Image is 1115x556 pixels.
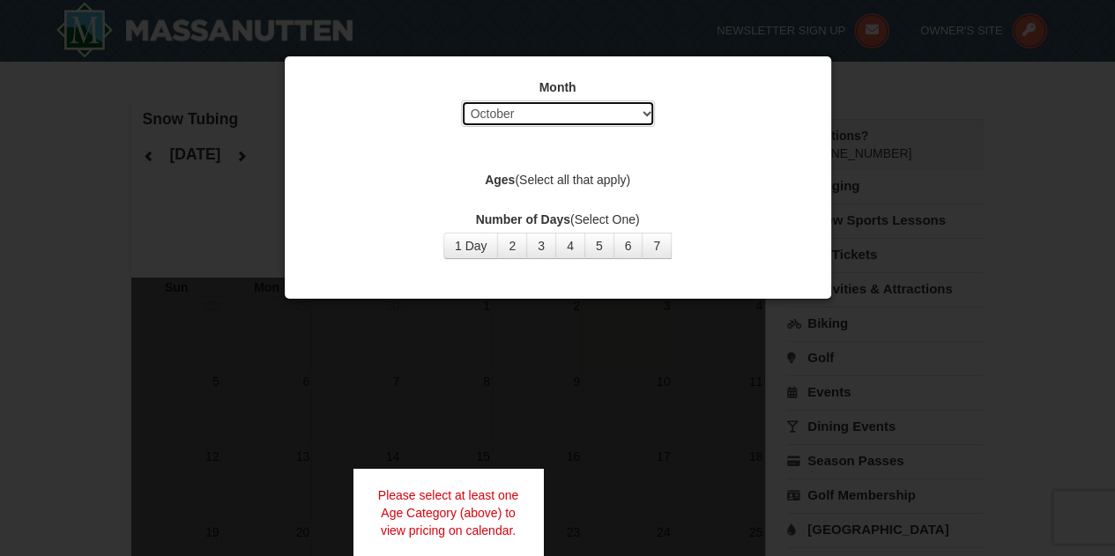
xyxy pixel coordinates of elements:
[526,233,556,259] button: 3
[485,173,515,187] strong: Ages
[497,233,527,259] button: 2
[555,233,585,259] button: 4
[642,233,672,259] button: 7
[443,233,499,259] button: 1 Day
[613,233,643,259] button: 6
[584,233,614,259] button: 5
[307,211,809,228] label: (Select One)
[476,212,570,226] strong: Number of Days
[539,80,576,94] strong: Month
[307,171,809,189] label: (Select all that apply)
